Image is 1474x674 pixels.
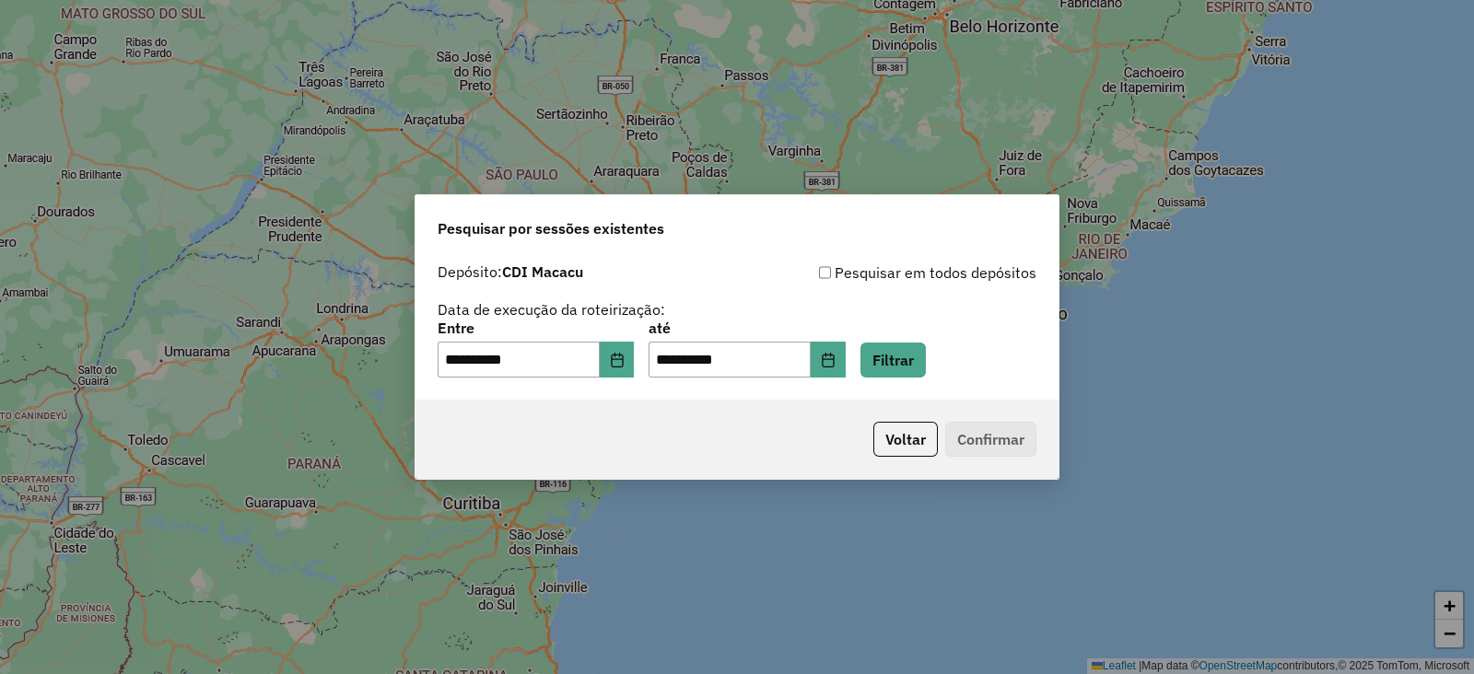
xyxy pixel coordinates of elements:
[438,261,583,283] label: Depósito:
[737,261,1036,284] div: Pesquisar em todos depósitos
[860,343,926,378] button: Filtrar
[600,342,635,378] button: Choose Date
[438,317,634,339] label: Entre
[438,298,665,320] label: Data de execução da roteirização:
[811,342,846,378] button: Choose Date
[502,262,583,281] strong: CDI Macacu
[649,317,845,339] label: até
[873,422,938,457] button: Voltar
[438,217,664,239] span: Pesquisar por sessões existentes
